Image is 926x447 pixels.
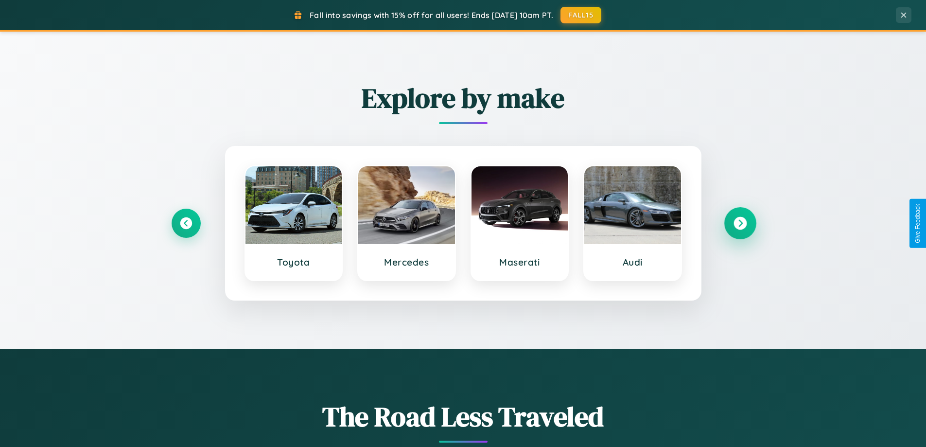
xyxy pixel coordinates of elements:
[310,10,553,20] span: Fall into savings with 15% off for all users! Ends [DATE] 10am PT.
[560,7,601,23] button: FALL15
[172,79,755,117] h2: Explore by make
[172,398,755,435] h1: The Road Less Traveled
[481,256,559,268] h3: Maserati
[914,204,921,243] div: Give Feedback
[255,256,332,268] h3: Toyota
[368,256,445,268] h3: Mercedes
[594,256,671,268] h3: Audi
